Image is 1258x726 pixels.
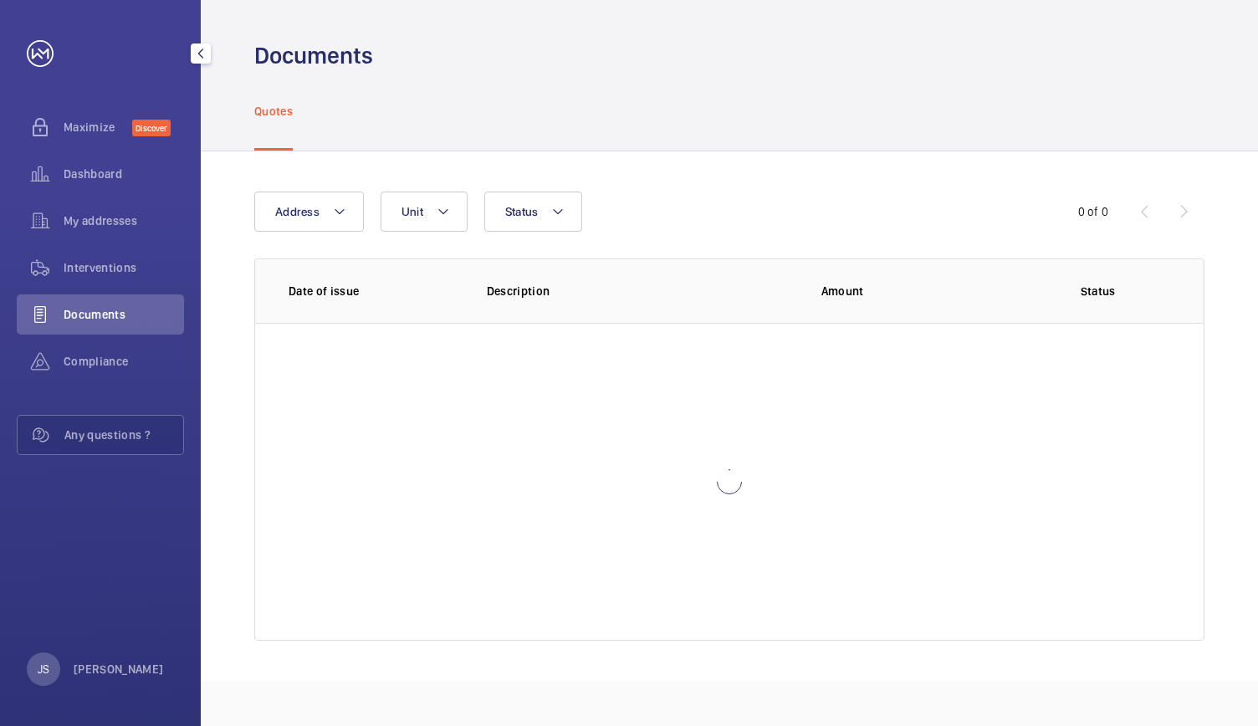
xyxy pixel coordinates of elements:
[401,205,423,218] span: Unit
[505,205,539,218] span: Status
[64,166,184,182] span: Dashboard
[254,40,373,71] h1: Documents
[487,283,795,299] p: Description
[1078,203,1108,220] div: 0 of 0
[254,103,293,120] p: Quotes
[64,119,132,135] span: Maximize
[64,259,184,276] span: Interventions
[74,661,164,677] p: [PERSON_NAME]
[484,192,583,232] button: Status
[64,353,184,370] span: Compliance
[64,306,184,323] span: Documents
[132,120,171,136] span: Discover
[381,192,468,232] button: Unit
[289,283,460,299] p: Date of issue
[1025,283,1170,299] p: Status
[38,661,49,677] p: JS
[254,192,364,232] button: Address
[64,427,183,443] span: Any questions ?
[64,212,184,229] span: My addresses
[821,283,1000,299] p: Amount
[275,205,320,218] span: Address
